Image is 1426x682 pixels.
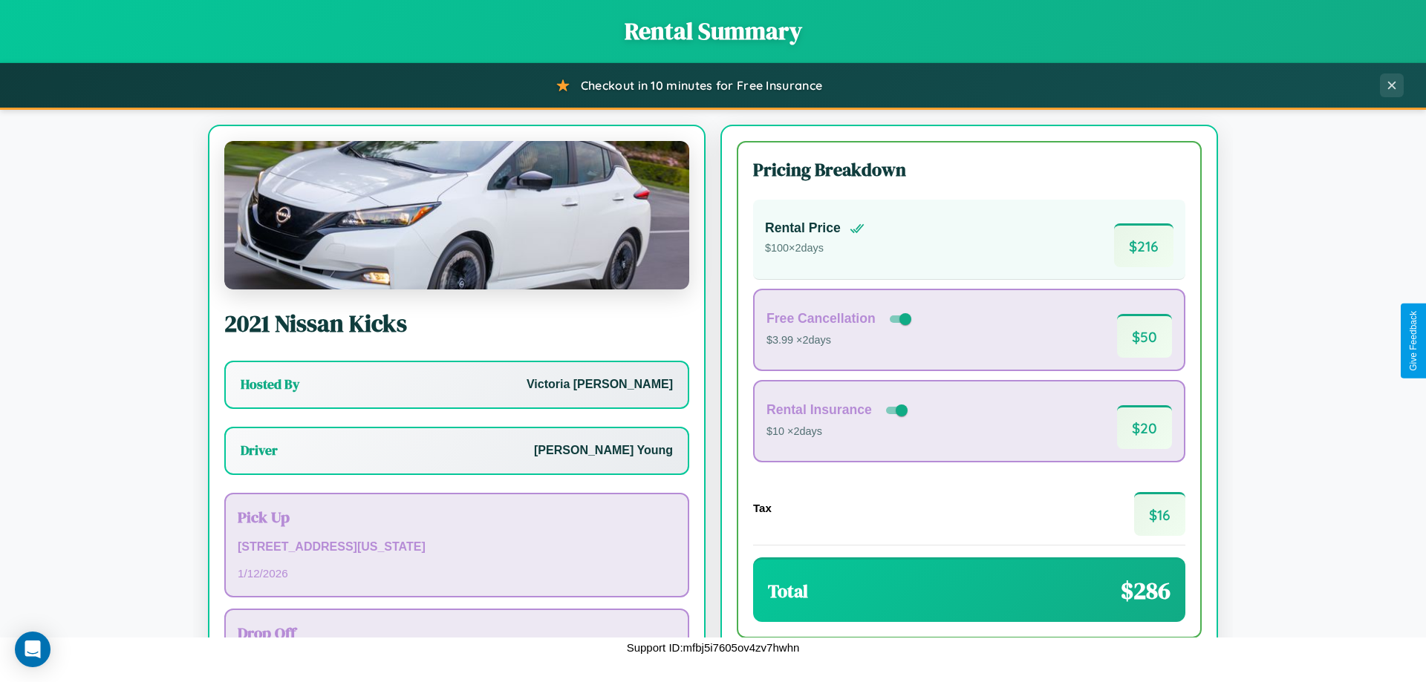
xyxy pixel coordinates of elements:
h3: Hosted By [241,376,299,393]
p: [PERSON_NAME] Young [534,440,673,462]
span: $ 16 [1134,492,1185,536]
h4: Free Cancellation [766,311,876,327]
p: Support ID: mfbj5i7605ov4zv7hwhn [627,637,800,658]
h4: Rental Insurance [766,402,872,418]
h4: Rental Price [765,220,841,236]
img: Nissan Kicks [224,141,689,289]
h3: Drop Off [238,622,676,643]
p: $ 100 × 2 days [765,239,865,258]
span: $ 216 [1114,223,1173,267]
h3: Driver [241,442,278,459]
h4: Tax [753,502,772,514]
p: [STREET_ADDRESS][US_STATE] [238,537,676,558]
p: Victoria [PERSON_NAME] [527,374,673,396]
p: $10 × 2 days [766,422,911,442]
div: Give Feedback [1408,311,1419,371]
h1: Rental Summary [15,15,1411,47]
h3: Pick Up [238,506,676,528]
span: $ 20 [1117,405,1172,449]
p: 1 / 12 / 2026 [238,563,676,583]
p: $3.99 × 2 days [766,331,914,350]
span: $ 50 [1117,314,1172,358]
span: $ 286 [1121,574,1171,607]
h2: 2021 Nissan Kicks [224,307,689,340]
div: Open Intercom Messenger [15,632,51,667]
span: Checkout in 10 minutes for Free Insurance [581,78,822,93]
h3: Pricing Breakdown [753,157,1185,182]
h3: Total [768,579,808,603]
